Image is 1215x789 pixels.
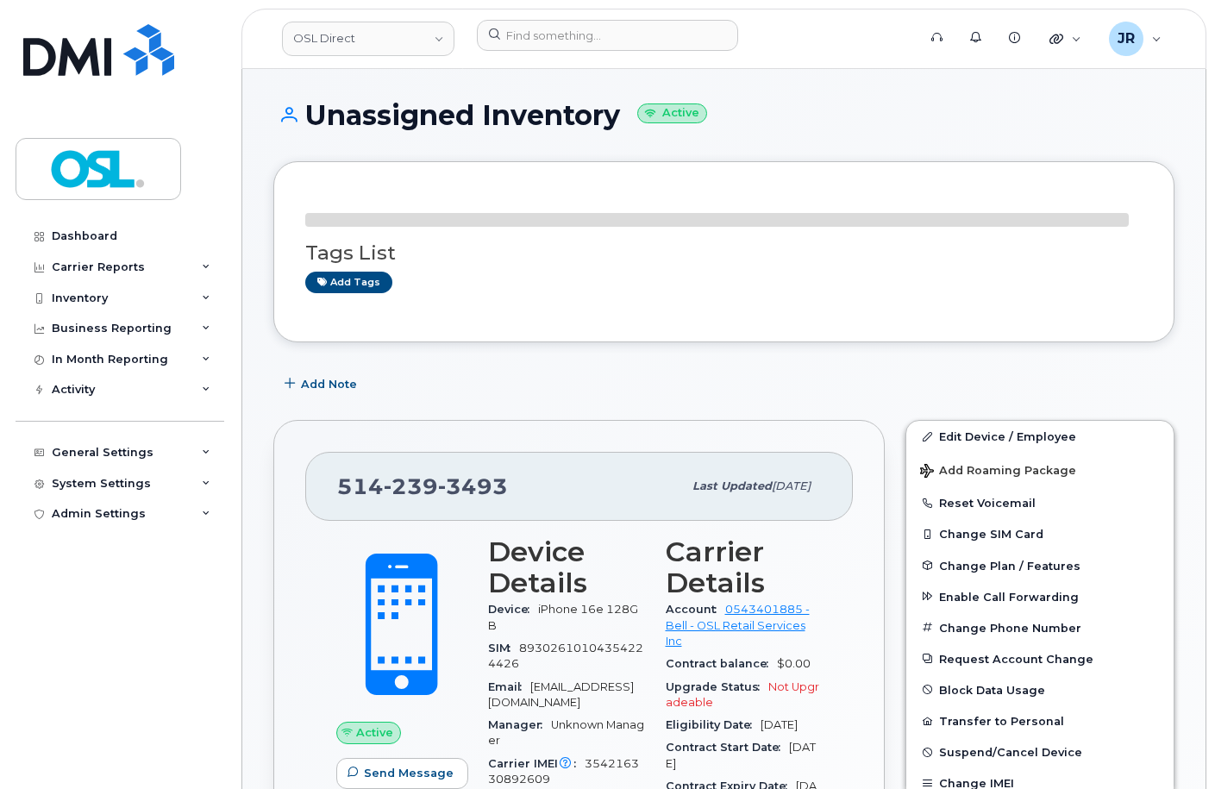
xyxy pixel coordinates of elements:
[666,603,810,648] a: 0543401885 - Bell - OSL Retail Services Inc
[906,550,1174,581] button: Change Plan / Features
[488,757,639,786] span: 354216330892609
[906,487,1174,518] button: Reset Voicemail
[666,680,768,693] span: Upgrade Status
[488,603,638,631] span: iPhone 16e 128GB
[488,536,645,598] h3: Device Details
[488,642,519,654] span: SIM
[666,536,823,598] h3: Carrier Details
[488,680,530,693] span: Email
[761,718,798,731] span: [DATE]
[939,746,1082,759] span: Suspend/Cancel Device
[488,603,538,616] span: Device
[906,518,1174,549] button: Change SIM Card
[488,757,585,770] span: Carrier IMEI
[906,581,1174,612] button: Enable Call Forwarding
[488,642,643,670] span: 89302610104354224426
[906,452,1174,487] button: Add Roaming Package
[692,479,772,492] span: Last updated
[666,657,777,670] span: Contract balance
[305,242,1143,264] h3: Tags List
[301,376,357,392] span: Add Note
[939,590,1079,603] span: Enable Call Forwarding
[777,657,811,670] span: $0.00
[666,680,819,709] span: Not Upgradeable
[637,103,707,123] small: Active
[939,559,1080,572] span: Change Plan / Features
[666,741,789,754] span: Contract Start Date
[488,718,551,731] span: Manager
[336,758,468,789] button: Send Message
[906,421,1174,452] a: Edit Device / Employee
[384,473,438,499] span: 239
[906,643,1174,674] button: Request Account Change
[666,718,761,731] span: Eligibility Date
[906,674,1174,705] button: Block Data Usage
[666,603,725,616] span: Account
[273,100,1174,130] h1: Unassigned Inventory
[488,718,644,747] span: Unknown Manager
[772,479,811,492] span: [DATE]
[356,724,393,741] span: Active
[488,680,634,709] span: [EMAIL_ADDRESS][DOMAIN_NAME]
[906,736,1174,767] button: Suspend/Cancel Device
[273,368,372,399] button: Add Note
[906,705,1174,736] button: Transfer to Personal
[364,765,454,781] span: Send Message
[906,612,1174,643] button: Change Phone Number
[305,272,392,293] a: Add tags
[666,741,816,769] span: [DATE]
[920,464,1076,480] span: Add Roaming Package
[337,473,508,499] span: 514
[438,473,508,499] span: 3493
